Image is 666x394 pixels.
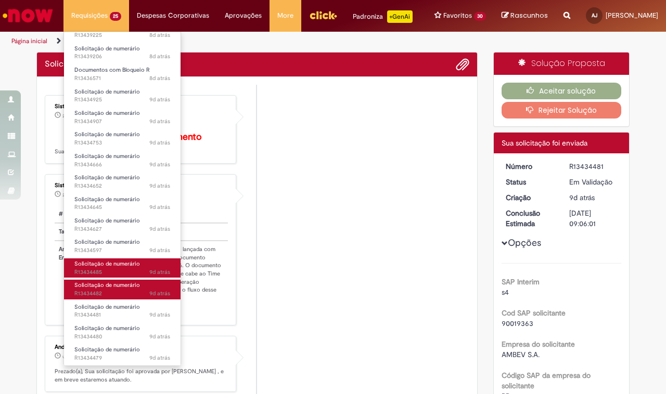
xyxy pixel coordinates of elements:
[502,308,566,318] b: Cod SAP solicitante
[498,208,562,229] dt: Conclusão Estimada
[502,11,548,21] a: Rascunhos
[137,10,209,21] span: Despesas Corporativas
[456,58,469,71] button: Adicionar anexos
[64,258,181,278] a: Aberto R13434485 : Solicitação de numerário
[149,225,170,233] time: 21/08/2025 08:25:37
[62,353,87,360] span: um dia atrás
[74,238,140,246] span: Solicitação de numerário
[55,344,228,350] div: Anderson [PERSON_NAME]
[62,192,82,198] time: 29/08/2025 11:40:05
[64,215,181,234] a: Aberto R13434627 : Solicitação de numerário
[74,225,170,233] span: R13434627
[74,161,170,169] span: R13434666
[569,161,618,172] div: R13434481
[55,367,228,384] p: Prezado(a), Sua solicitação foi aprovada por [PERSON_NAME] , e em breve estaremos atuando.
[64,280,181,299] a: Aberto R13434482 : Solicitação de numerário
[55,132,228,156] p: Sua solicitação foi concluída.
[498,192,562,203] dt: Criação
[149,117,170,125] time: 21/08/2025 09:26:31
[74,195,140,203] span: Solicitação de numerário
[64,172,181,191] a: Aberto R13434652 : Solicitação de numerário
[569,208,618,229] div: [DATE] 09:06:01
[149,225,170,233] span: 9d atrás
[74,130,140,138] span: Solicitação de numerário
[225,10,262,21] span: Aprovações
[74,182,170,190] span: R13434652
[149,52,170,60] span: 8d atrás
[74,346,140,353] span: Solicitação de numerário
[74,260,140,268] span: Solicitação de numerário
[74,96,170,104] span: R13434925
[74,290,170,298] span: R13434482
[502,287,509,297] span: s4
[443,10,472,21] span: Favoritos
[149,354,170,362] span: 9d atrás
[149,182,170,190] time: 21/08/2025 08:34:04
[502,371,591,390] b: Código SAP da empresa do solicitante
[149,117,170,125] span: 9d atrás
[592,12,597,19] span: AJ
[64,64,181,84] a: Aberto R13436571 : Documentos com Bloqueio R
[74,246,170,255] span: R13434597
[149,203,170,211] time: 21/08/2025 08:30:47
[569,193,595,202] time: 21/08/2025 06:57:35
[64,301,181,321] a: Aberto R13434481 : Solicitação de numerário
[71,10,108,21] span: Requisições
[606,11,658,20] span: [PERSON_NAME]
[55,241,104,307] th: Anotações de Encerramento
[149,268,170,276] time: 21/08/2025 07:13:53
[74,109,140,117] span: Solicitação de numerário
[502,277,540,286] b: SAP Interim
[569,177,618,187] div: Em Validação
[63,31,181,366] ul: Requisições
[74,217,140,225] span: Solicitação de numerário
[502,102,622,119] button: Rejeitar Solução
[74,117,170,126] span: R13434907
[74,152,140,160] span: Solicitação de numerário
[149,31,170,39] time: 22/08/2025 10:59:09
[74,66,150,74] span: Documentos com Bloqueio R
[55,206,104,223] th: #
[494,52,630,75] div: Solução Proposta
[149,161,170,168] time: 21/08/2025 08:38:42
[353,10,413,23] div: Padroniza
[277,10,293,21] span: More
[149,161,170,168] span: 9d atrás
[149,139,170,147] span: 9d atrás
[64,108,181,127] a: Aberto R13434907 : Solicitação de numerário
[569,192,618,203] div: 21/08/2025 06:57:35
[502,83,622,99] button: Aceitar solução
[8,32,436,51] ul: Trilhas de página
[387,10,413,23] p: +GenAi
[149,246,170,254] time: 21/08/2025 08:18:25
[149,203,170,211] span: 9d atrás
[74,333,170,341] span: R13434480
[74,281,140,289] span: Solicitação de numerário
[149,354,170,362] time: 21/08/2025 06:51:08
[149,74,170,82] span: 8d atrás
[474,12,486,21] span: 30
[74,268,170,277] span: R13434485
[149,290,170,297] span: 9d atrás
[74,88,140,96] span: Solicitação de numerário
[74,354,170,362] span: R13434479
[74,52,170,61] span: R13439206
[64,86,181,106] a: Aberto R13434925 : Solicitação de numerário
[74,139,170,147] span: R13434753
[74,303,140,311] span: Solicitação de numerário
[502,339,575,349] b: Empresa do solicitante
[74,203,170,212] span: R13434645
[149,246,170,254] span: 9d atrás
[64,194,181,213] a: Aberto R13434645 : Solicitação de numerário
[64,21,181,41] a: Aberto R13439225 : Solicitação de numerário
[502,350,540,359] span: AMBEV S.A.
[74,174,140,181] span: Solicitação de numerário
[502,138,587,148] span: Sua solicitação foi enviada
[64,323,181,342] a: Aberto R13434480 : Solicitação de numerário
[74,311,170,319] span: R13434481
[55,103,228,110] div: Sistema
[62,113,82,119] span: 21m atrás
[64,43,181,62] a: Aberto R13439206 : Solicitação de numerário
[74,31,170,40] span: R13439225
[55,182,228,189] div: Sistema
